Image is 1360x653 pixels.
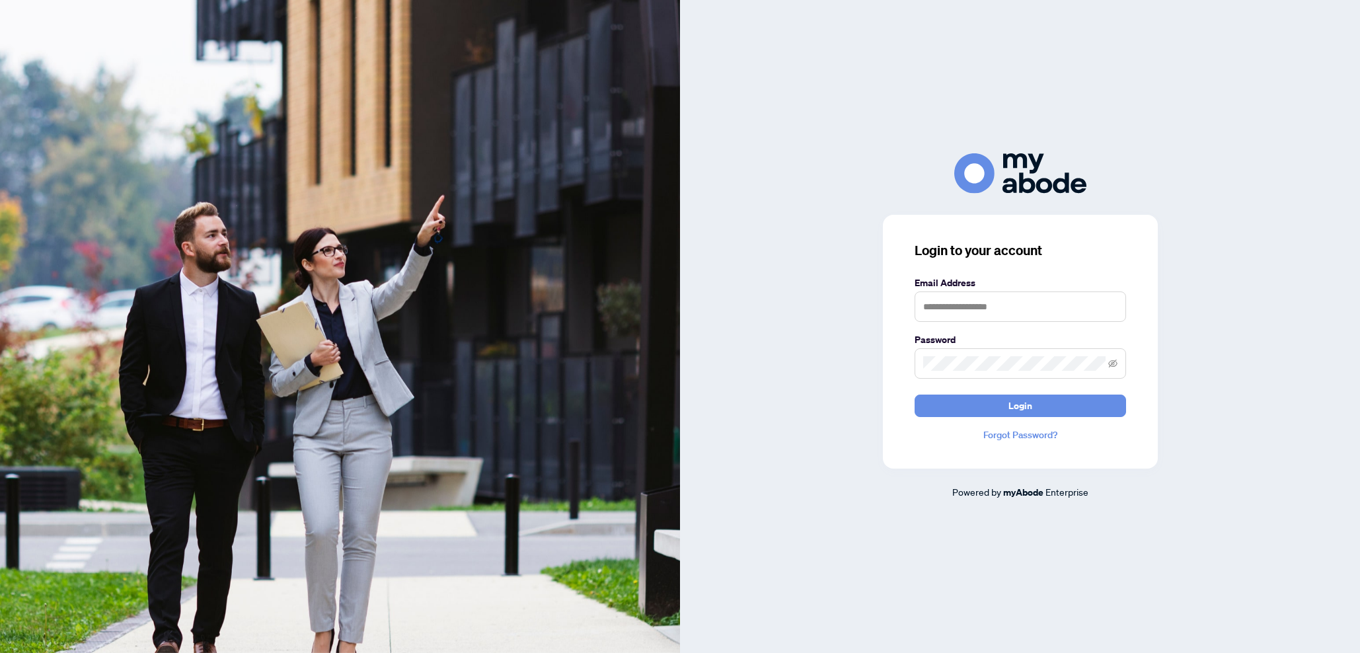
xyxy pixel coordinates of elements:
[1003,485,1043,500] a: myAbode
[952,486,1001,498] span: Powered by
[915,428,1126,442] a: Forgot Password?
[1108,359,1117,368] span: eye-invisible
[915,332,1126,347] label: Password
[915,395,1126,417] button: Login
[915,241,1126,260] h3: Login to your account
[954,153,1086,194] img: ma-logo
[1045,486,1088,498] span: Enterprise
[1008,395,1032,416] span: Login
[915,276,1126,290] label: Email Address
